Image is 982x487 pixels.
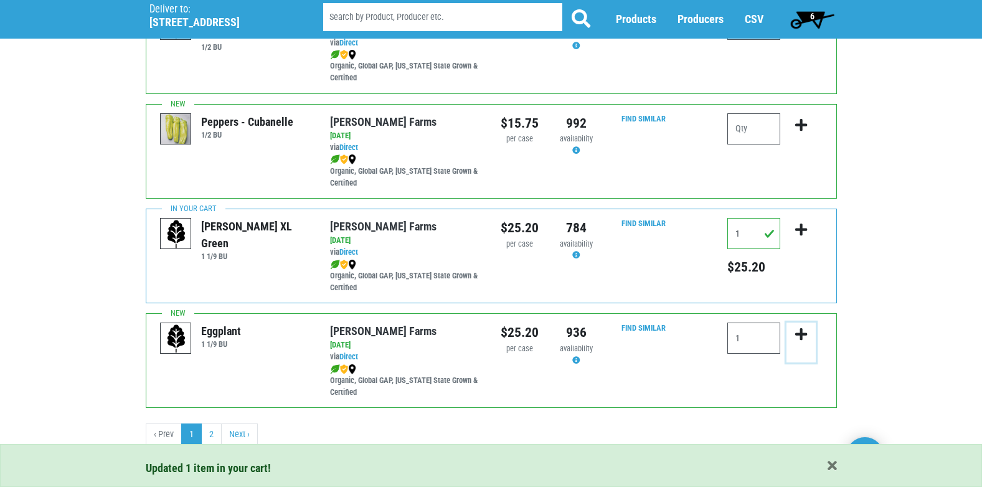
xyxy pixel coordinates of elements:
a: Direct [339,352,358,361]
div: via [330,142,481,154]
a: Direct [339,143,358,152]
div: [DATE] [330,235,481,247]
h5: [STREET_ADDRESS] [149,16,291,29]
div: Peppers - Cubanelle [201,113,293,130]
div: Organic, Global GAP, [US_STATE] State Grown & Certified [330,154,481,189]
a: Find Similar [621,219,666,228]
img: leaf-e5c59151409436ccce96b2ca1b28e03c.png [330,364,340,374]
a: 6 [785,7,840,32]
a: 2 [201,423,222,446]
img: safety-e55c860ca8c00a9c171001a62a92dabd.png [340,364,348,374]
nav: pager [146,423,837,446]
div: [DATE] [330,339,481,351]
div: via [330,247,481,258]
img: safety-e55c860ca8c00a9c171001a62a92dabd.png [340,260,348,270]
div: [DATE] [330,130,481,142]
a: next [221,423,258,446]
div: 992 [557,113,595,133]
h6: 1/2 BU [201,42,311,52]
img: safety-e55c860ca8c00a9c171001a62a92dabd.png [340,154,348,164]
img: leaf-e5c59151409436ccce96b2ca1b28e03c.png [330,50,340,60]
img: leaf-e5c59151409436ccce96b2ca1b28e03c.png [330,154,340,164]
img: placeholder-variety-43d6402dacf2d531de610a020419775a.svg [161,323,192,354]
div: via [330,351,481,363]
img: map_marker-0e94453035b3232a4d21701695807de9.png [348,50,356,60]
div: $15.75 [501,113,539,133]
div: Updated 1 item in your cart! [146,460,837,476]
div: [PERSON_NAME] XL Green [201,218,311,252]
input: Qty [727,323,780,354]
div: 784 [557,218,595,238]
div: Eggplant [201,323,241,339]
h6: 1/2 BU [201,130,293,139]
a: Direct [339,38,358,47]
span: 6 [810,11,814,21]
div: per case [501,343,539,355]
h5: Total price [727,259,780,275]
img: map_marker-0e94453035b3232a4d21701695807de9.png [348,260,356,270]
a: Find Similar [621,114,666,123]
img: map_marker-0e94453035b3232a4d21701695807de9.png [348,364,356,374]
div: per case [501,239,539,250]
div: $25.20 [501,323,539,343]
a: 1 [181,423,202,446]
a: Peppers - Cubanelle [161,124,192,135]
a: CSV [745,13,763,26]
a: Direct [339,247,358,257]
span: availability [560,134,593,143]
div: $25.20 [501,218,539,238]
div: Availability may be subject to change. [557,239,595,262]
a: [PERSON_NAME] Farms [330,220,437,233]
img: safety-e55c860ca8c00a9c171001a62a92dabd.png [340,50,348,60]
div: via [330,37,481,49]
input: Search by Product, Producer etc. [323,4,562,32]
a: Find Similar [621,323,666,333]
div: per case [501,133,539,145]
div: Organic, Global GAP, [US_STATE] State Grown & Certified [330,363,481,399]
p: Deliver to: [149,3,291,16]
img: leaf-e5c59151409436ccce96b2ca1b28e03c.png [330,260,340,270]
a: Products [616,13,656,26]
input: Qty [727,113,780,144]
input: Qty [727,218,780,249]
img: map_marker-0e94453035b3232a4d21701695807de9.png [348,154,356,164]
img: thumbnail-0a21d7569dbf8d3013673048c6385dc6.png [161,114,192,145]
a: [PERSON_NAME] Farms [330,324,437,338]
img: placeholder-variety-43d6402dacf2d531de610a020419775a.svg [161,219,192,250]
span: availability [560,344,593,353]
a: [PERSON_NAME] Farms [330,115,437,128]
div: Organic, Global GAP, [US_STATE] State Grown & Certified [330,49,481,85]
div: 936 [557,323,595,343]
h6: 1 1/9 BU [201,252,311,261]
h6: 1 1/9 BU [201,339,241,349]
a: Producers [677,13,724,26]
div: Organic, Global GAP, [US_STATE] State Grown & Certified [330,258,481,294]
span: availability [560,239,593,248]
